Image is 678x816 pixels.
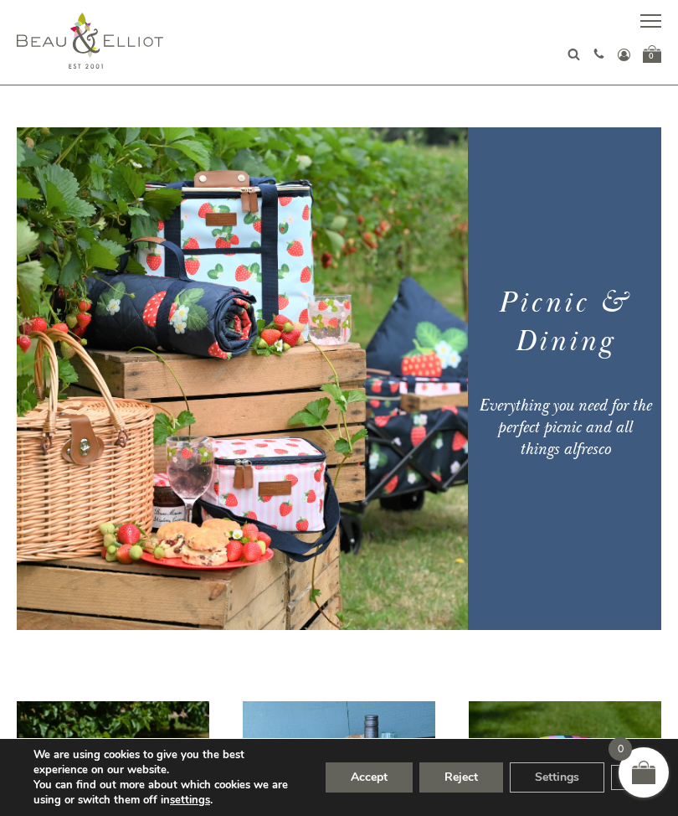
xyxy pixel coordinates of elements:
[478,395,652,460] div: Everything you need for the perfect picnic and all things alfresco
[17,127,468,630] img: Picnic Sets
[478,284,652,361] h1: Picnic & Dining
[17,13,163,69] img: logo
[326,762,413,793] button: Accept
[611,765,641,790] button: Close GDPR Cookie Banner
[510,762,604,793] button: Settings
[419,762,503,793] button: Reject
[33,747,302,777] p: We are using cookies to give you the best experience on our website.
[643,45,661,63] a: 0
[170,793,210,808] button: settings
[609,737,632,761] span: 0
[33,777,302,808] p: You can find out more about which cookies we are using or switch them off in .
